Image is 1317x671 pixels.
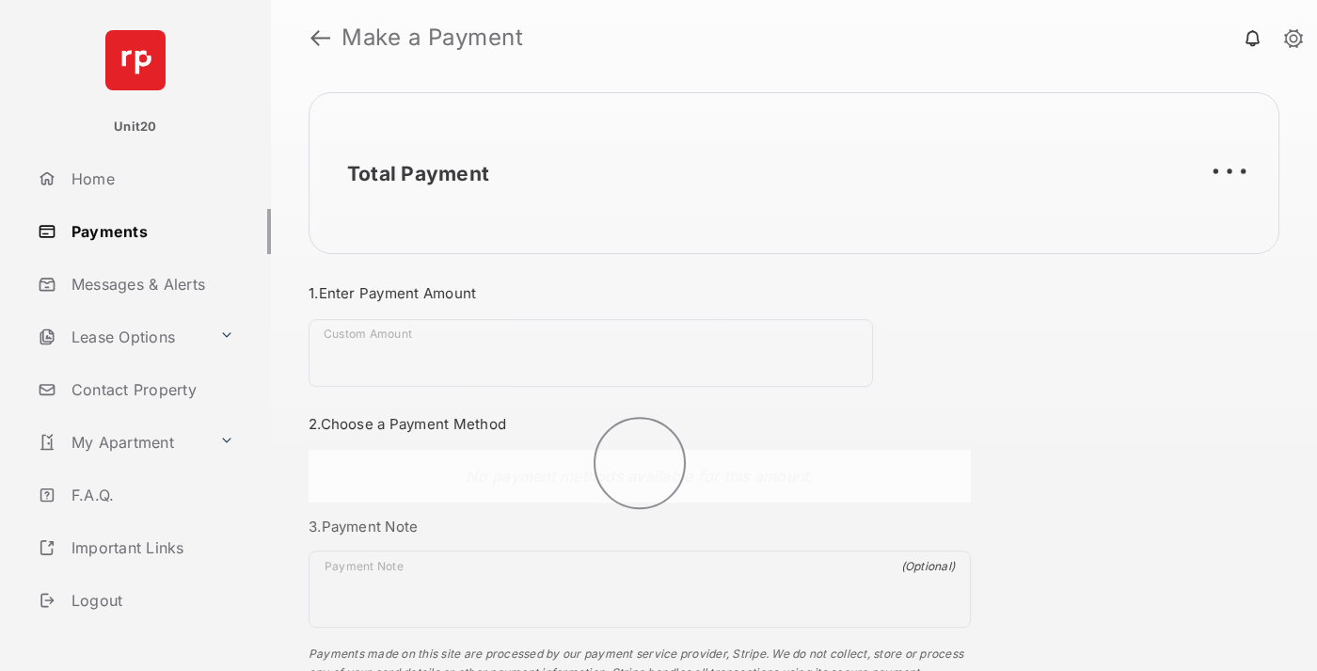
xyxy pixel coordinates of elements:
[30,314,212,359] a: Lease Options
[30,525,242,570] a: Important Links
[30,262,271,307] a: Messages & Alerts
[30,209,271,254] a: Payments
[30,578,271,623] a: Logout
[30,367,271,412] a: Contact Property
[341,26,523,49] strong: Make a Payment
[30,420,212,465] a: My Apartment
[347,162,489,185] h2: Total Payment
[30,156,271,201] a: Home
[309,284,971,302] h3: 1. Enter Payment Amount
[114,118,157,136] p: Unit20
[309,415,971,433] h3: 2. Choose a Payment Method
[309,518,971,535] h3: 3. Payment Note
[30,472,271,518] a: F.A.Q.
[105,30,166,90] img: svg+xml;base64,PHN2ZyB4bWxucz0iaHR0cDovL3d3dy53My5vcmcvMjAwMC9zdmciIHdpZHRoPSI2NCIgaGVpZ2h0PSI2NC...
